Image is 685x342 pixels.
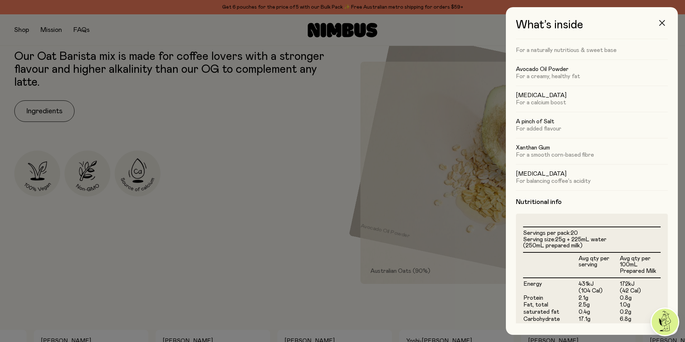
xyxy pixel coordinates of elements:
[619,288,661,295] td: (42 Cal)
[652,309,678,335] img: agent
[619,278,661,288] td: 172kJ
[516,47,668,54] p: For a naturally nutritious & sweet base
[578,252,619,278] th: Avg qty per serving
[523,302,548,308] span: Fat, total
[578,295,619,302] td: 2.1g
[523,295,543,301] span: Protein
[578,323,619,330] td: 2.7g
[619,323,661,330] td: 1.1g
[523,323,556,329] span: sugars, total
[578,278,619,288] td: 431kJ
[516,177,668,185] p: For balancing coffee's acidity
[523,237,661,249] li: Serving size:
[619,301,661,309] td: 1.0g
[516,144,668,151] h5: Xanthan Gum
[516,19,668,39] h3: What’s inside
[619,316,661,323] td: 6.8g
[523,237,607,249] span: 25g + 225mL water (250mL prepared milk)
[516,92,668,99] h5: [MEDICAL_DATA]
[523,316,560,322] span: Carbohydrate
[619,309,661,316] td: 0.2g
[571,230,578,236] span: 20
[516,170,668,177] h5: [MEDICAL_DATA]
[578,288,619,295] td: (104 Cal)
[578,301,619,309] td: 2.5g
[516,198,668,206] h4: Nutritional info
[578,309,619,316] td: 0.4g
[523,281,542,287] span: Energy
[516,99,668,106] p: For a calcium boost
[523,230,661,237] li: Servings per pack:
[619,252,661,278] th: Avg qty per 100mL Prepared Milk
[516,73,668,80] p: For a creamy, healthy fat
[523,309,559,315] span: saturated fat
[578,316,619,323] td: 17.1g
[516,66,668,73] h5: Avocado Oil Powder
[619,295,661,302] td: 0.8g
[516,151,668,158] p: For a smooth corn-based fibre
[516,125,668,132] p: For added flavour
[516,118,668,125] h5: A pinch of Salt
